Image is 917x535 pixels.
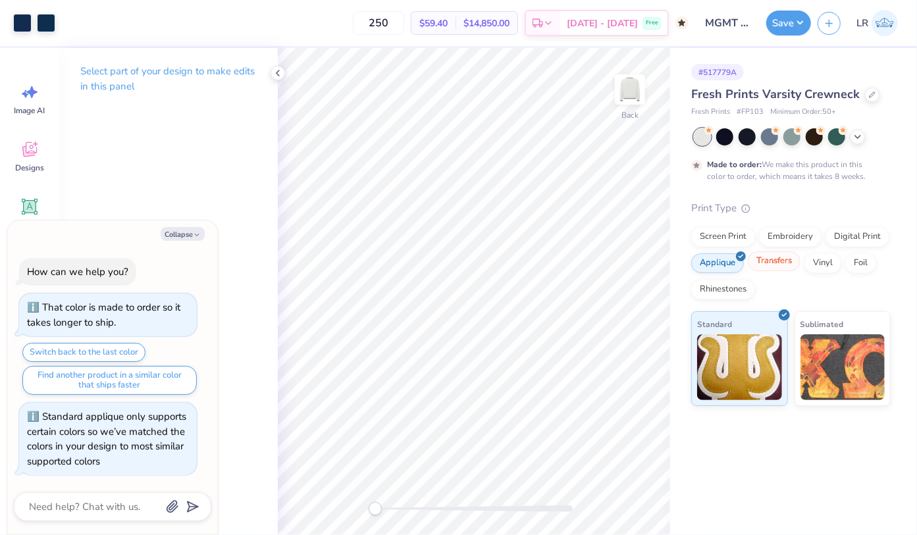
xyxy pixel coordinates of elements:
[691,86,860,102] span: Fresh Prints Varsity Crewneck
[691,227,755,247] div: Screen Print
[22,343,145,362] button: Switch back to the last color
[161,227,205,241] button: Collapse
[845,253,876,273] div: Foil
[27,301,180,329] div: That color is made to order so it takes longer to ship.
[851,10,904,36] a: LR
[800,317,844,331] span: Sublimated
[800,334,885,400] img: Sublimated
[759,227,822,247] div: Embroidery
[872,10,898,36] img: Louise Racquet
[691,253,744,273] div: Applique
[707,159,869,182] div: We make this product in this color to order, which means it takes 8 weeks.
[691,280,755,299] div: Rhinestones
[617,76,643,103] img: Back
[695,10,760,36] input: Untitled Design
[804,253,841,273] div: Vinyl
[27,265,128,278] div: How can we help you?
[691,201,891,216] div: Print Type
[691,64,744,80] div: # 517779A
[463,16,510,30] span: $14,850.00
[80,64,257,94] p: Select part of your design to make edits in this panel
[27,410,186,468] div: Standard applique only supports certain colors so we’ve matched the colors in your design to most...
[14,105,45,116] span: Image AI
[353,11,404,35] input: – –
[419,16,448,30] span: $59.40
[707,159,762,170] strong: Made to order:
[691,107,730,118] span: Fresh Prints
[856,16,868,31] span: LR
[737,107,764,118] span: # FP103
[697,334,782,400] img: Standard
[621,109,639,121] div: Back
[766,11,811,36] button: Save
[697,317,732,331] span: Standard
[15,163,44,173] span: Designs
[748,251,800,271] div: Transfers
[369,502,382,515] div: Accessibility label
[825,227,889,247] div: Digital Print
[567,16,638,30] span: [DATE] - [DATE]
[646,18,658,28] span: Free
[770,107,836,118] span: Minimum Order: 50 +
[22,366,197,395] button: Find another product in a similar color that ships faster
